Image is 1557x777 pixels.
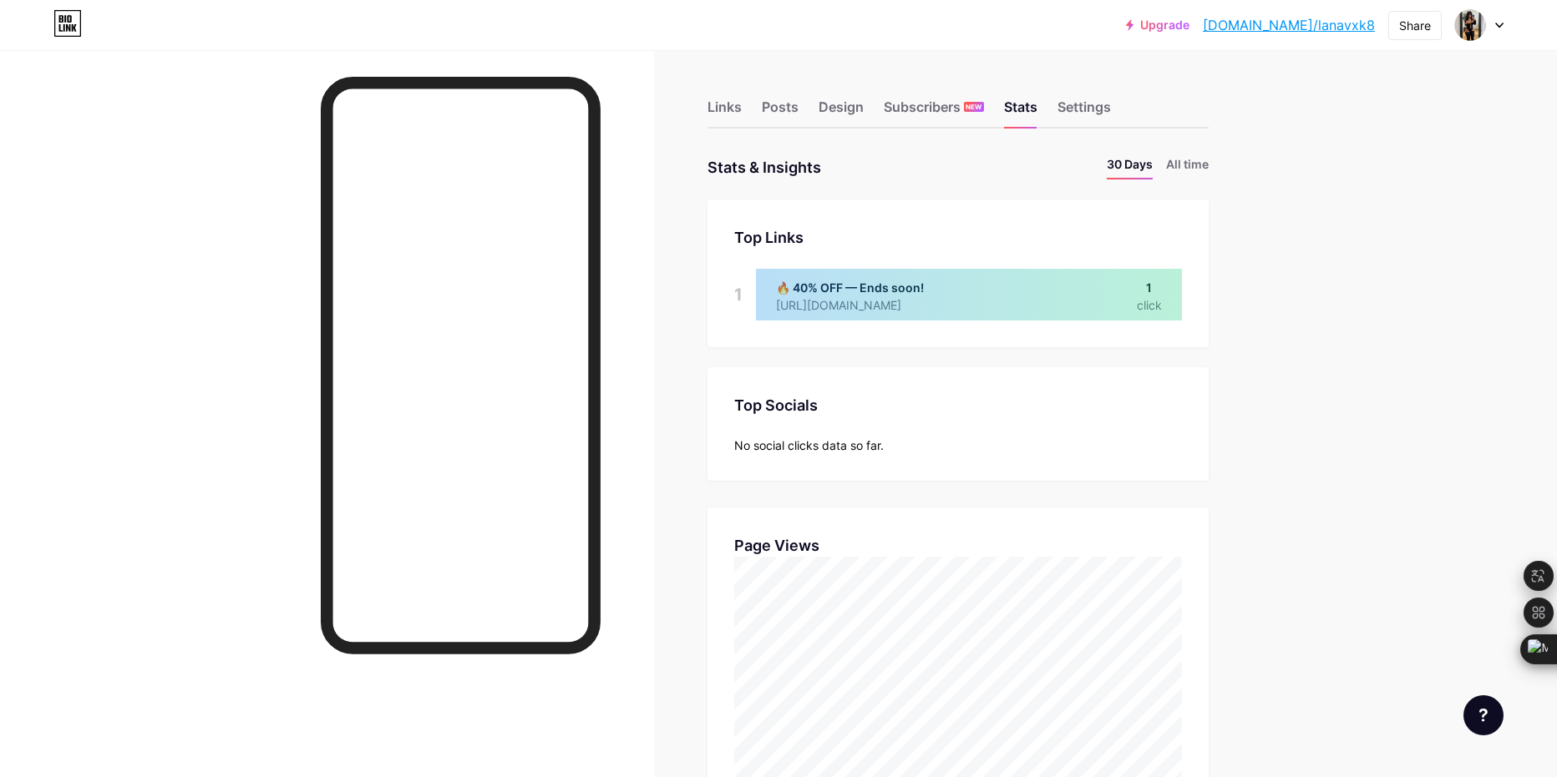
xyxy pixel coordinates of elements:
a: [DOMAIN_NAME]/lanavxk8 [1203,15,1375,35]
div: Share [1399,17,1431,34]
img: Lana Brooks [1454,9,1486,41]
div: 1 [734,269,743,320]
div: Top Links [734,226,1182,249]
div: No social clicks data so far. [734,436,1182,454]
a: Upgrade [1126,18,1189,32]
li: 30 Days [1107,155,1153,179]
div: Settings [1057,97,1111,127]
span: NEW [966,102,981,112]
div: Design [819,97,864,127]
div: Posts [762,97,799,127]
div: Links [707,97,742,127]
div: Top Socials [734,394,1182,416]
div: Stats & Insights [707,155,821,179]
div: Page Views [734,534,1182,557]
li: All time [1166,155,1209,179]
div: Subscribers [884,97,984,127]
div: Stats [1004,97,1037,127]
